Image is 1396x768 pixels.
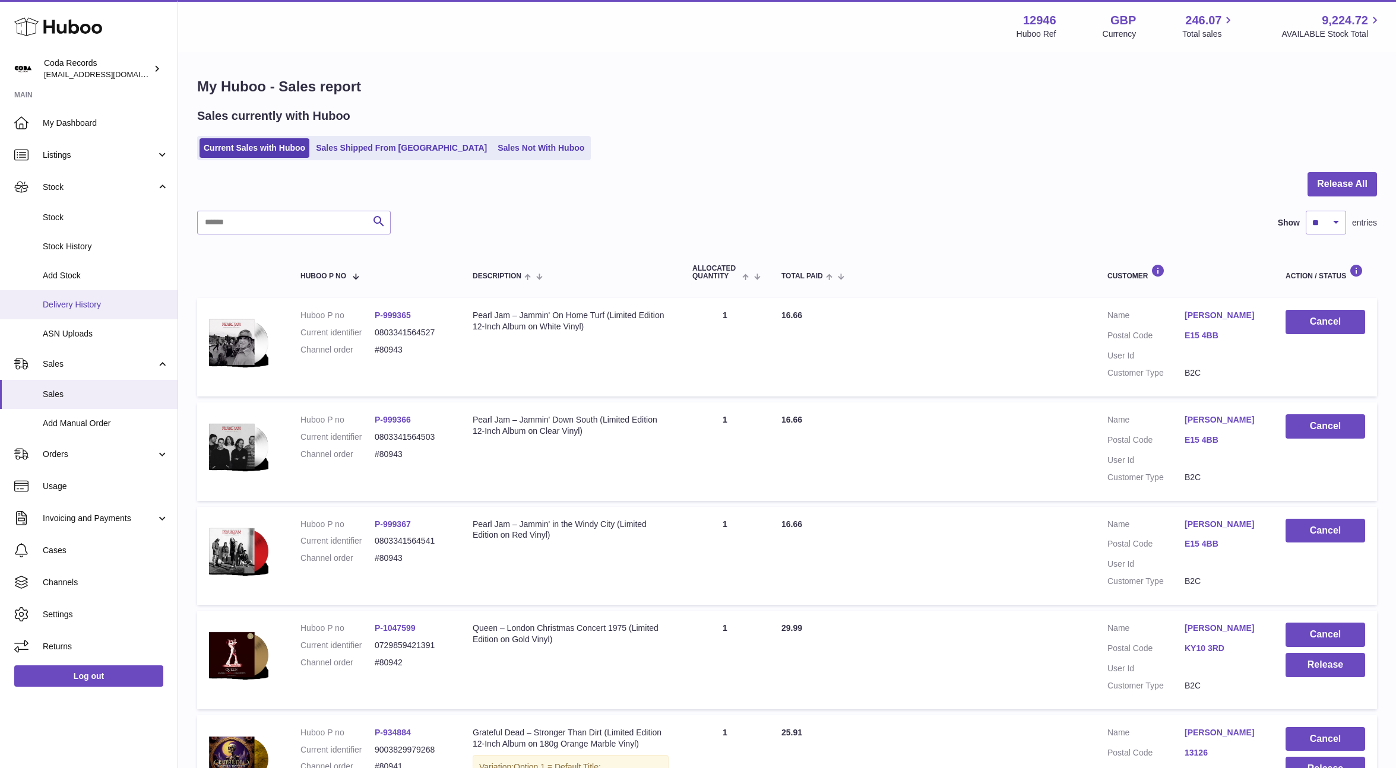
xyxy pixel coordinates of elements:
img: haz@pcatmedia.com [14,60,32,78]
span: Returns [43,641,169,652]
span: Total paid [781,272,823,280]
dt: Channel order [300,449,375,460]
dt: Customer Type [1107,367,1185,379]
dt: Customer Type [1107,576,1185,587]
div: Pearl Jam – Jammin' On Home Turf (Limited Edition 12-Inch Album on White Vinyl) [473,310,669,332]
a: P-999365 [375,310,411,320]
span: entries [1352,217,1377,229]
span: Channels [43,577,169,588]
span: Cases [43,545,169,556]
h1: My Huboo - Sales report [197,77,1377,96]
span: Description [473,272,521,280]
div: Pearl Jam – Jammin' in the Windy City (Limited Edition on Red Vinyl) [473,519,669,541]
dt: Postal Code [1107,330,1185,344]
a: P-999367 [375,519,411,529]
dd: #80943 [375,344,449,356]
dt: Name [1107,310,1185,324]
span: Total sales [1182,28,1235,40]
dd: B2C [1185,367,1262,379]
button: Release [1286,653,1365,677]
dd: #80943 [375,449,449,460]
span: Add Manual Order [43,418,169,429]
span: AVAILABLE Stock Total [1281,28,1382,40]
a: Sales Shipped From [GEOGRAPHIC_DATA] [312,138,491,158]
dt: Huboo P no [300,414,375,426]
dt: Name [1107,727,1185,741]
span: 246.07 [1185,12,1221,28]
img: 129461721731859.png [209,414,268,478]
dd: #80942 [375,657,449,668]
td: 1 [680,402,770,501]
a: E15 4BB [1185,538,1262,550]
dd: 9003829979268 [375,744,449,756]
span: [EMAIL_ADDRESS][DOMAIN_NAME] [44,69,175,79]
strong: 12946 [1023,12,1056,28]
img: 129461721733587.png [209,519,268,583]
a: Current Sales with Huboo [200,138,309,158]
td: 1 [680,507,770,605]
button: Release All [1308,172,1377,196]
span: ALLOCATED Quantity [692,265,739,280]
dt: Name [1107,623,1185,637]
h2: Sales currently with Huboo [197,108,350,124]
span: 16.66 [781,519,802,529]
span: Settings [43,609,169,620]
div: Queen – London Christmas Concert 1975 (Limited Edition on Gold Vinyl) [473,623,669,645]
dd: B2C [1185,472,1262,483]
dt: User Id [1107,350,1185,361]
a: 9,224.72 AVAILABLE Stock Total [1281,12,1382,40]
dt: Current identifier [300,640,375,651]
dt: Current identifier [300,327,375,338]
a: P-999366 [375,415,411,424]
dt: User Id [1107,663,1185,674]
dt: Postal Code [1107,538,1185,553]
a: E15 4BB [1185,330,1262,341]
a: [PERSON_NAME] [1185,519,1262,530]
dt: Current identifier [300,431,375,443]
span: Stock [43,212,169,223]
div: Pearl Jam – Jammin' Down South (Limited Edition 12-Inch Album on Clear Vinyl) [473,414,669,437]
a: [PERSON_NAME] [1185,727,1262,738]
dt: Name [1107,414,1185,429]
a: [PERSON_NAME] [1185,310,1262,321]
span: 25.91 [781,728,802,737]
button: Cancel [1286,727,1365,751]
a: 246.07 Total sales [1182,12,1235,40]
dd: 0803341564527 [375,327,449,338]
dd: B2C [1185,576,1262,587]
span: 29.99 [781,623,802,633]
span: Listings [43,150,156,161]
span: Sales [43,358,156,370]
div: Customer [1107,264,1262,280]
dt: Name [1107,519,1185,533]
span: 16.66 [781,310,802,320]
span: Add Stock [43,270,169,281]
img: 129461721736343.png [209,310,268,374]
span: Stock History [43,241,169,252]
dt: Huboo P no [300,519,375,530]
dt: Postal Code [1107,747,1185,761]
dt: Huboo P no [300,623,375,634]
a: E15 4BB [1185,434,1262,446]
dd: 0803341564503 [375,431,449,443]
span: 16.66 [781,415,802,424]
a: KY10 3RD [1185,643,1262,654]
a: 13126 [1185,747,1262,759]
button: Cancel [1286,414,1365,439]
span: Sales [43,389,169,400]
dt: Channel order [300,657,375,668]
dt: Current identifier [300,535,375,547]
div: Action / Status [1286,264,1365,280]
span: Stock [43,182,156,193]
button: Cancel [1286,310,1365,334]
dt: Huboo P no [300,310,375,321]
dt: Huboo P no [300,727,375,738]
dt: Channel order [300,344,375,356]
dt: Channel order [300,553,375,564]
span: Usage [43,481,169,492]
dt: Postal Code [1107,643,1185,657]
a: Log out [14,665,163,687]
strong: GBP [1110,12,1136,28]
div: Coda Records [44,58,151,80]
span: Orders [43,449,156,460]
